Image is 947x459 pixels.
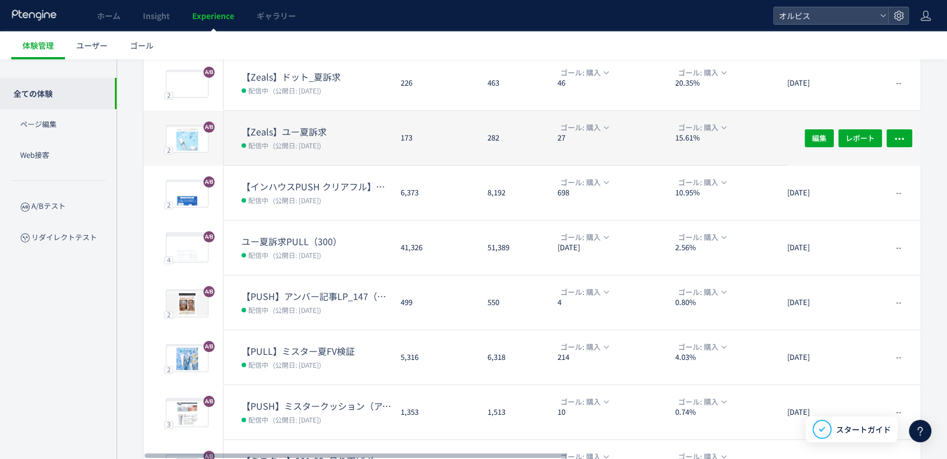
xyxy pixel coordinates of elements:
dt: 20.35% [675,78,778,88]
span: ゴール: 購入 [560,67,601,79]
span: ゴール: 購入 [678,231,718,243]
dt: 【Zeals】ドット_夏訴求 [242,71,392,83]
dt: 【インハウスPUSH クリアフル】夏訴求 211 [242,180,392,193]
button: 編集 [805,129,834,147]
span: 配信中 [248,249,268,260]
dt: 10 [558,407,666,418]
span: ゴール: 購入 [678,176,718,189]
img: c907e54416db144ba18275450211b12e1754468034477.jpeg [166,127,208,152]
span: ゴール: 購入 [678,286,718,298]
span: Insight [143,10,170,21]
span: ギャラリー [257,10,296,21]
div: 1,353 [392,385,479,439]
div: 2 [164,311,173,319]
span: ゴール: 購入 [560,341,601,353]
div: 226 [392,56,479,110]
span: 体験管理 [22,40,54,51]
div: 2 [164,366,173,373]
dt: [DATE] [558,242,666,253]
dt: 10.95% [675,188,778,198]
dt: 27 [558,133,666,143]
button: ゴール: 購入 [669,231,735,243]
span: ゴール: 購入 [560,121,601,134]
button: ゴール: 購入 [551,286,617,298]
div: 1,513 [479,385,549,439]
dt: 46 [558,78,666,88]
button: ゴール: 購入 [551,396,617,408]
div: [DATE] [778,221,885,275]
dt: 4 [558,297,666,308]
button: ゴール: 購入 [551,231,617,243]
span: 配信中 [248,359,268,370]
span: ゴール: 購入 [678,396,718,408]
span: ホーム [97,10,120,21]
span: (公開日: [DATE]) [273,360,321,369]
div: [DATE] [778,111,885,165]
span: ユーザー [76,40,108,51]
dt: 【PULL】ミスター夏FV検証 [242,345,392,358]
span: (公開日: [DATE]) [273,250,321,260]
img: 03309b3bad8e034a038781ac9db503531754470848203.jpeg [166,181,208,207]
dt: 0.74% [675,407,778,418]
div: [DATE] [778,275,885,330]
button: ゴール: 購入 [551,341,617,353]
span: スタートガイド [836,424,891,435]
span: (公開日: [DATE]) [273,305,321,315]
div: [DATE] [778,385,885,439]
button: ゴール: 購入 [669,121,735,134]
span: ゴール [130,40,154,51]
span: 配信中 [248,85,268,96]
div: [DATE] [778,166,885,220]
div: 173 [392,111,479,165]
div: 3 [164,420,173,428]
div: 499 [392,275,479,330]
button: ゴール: 購入 [551,67,617,79]
div: 6,318 [479,330,549,385]
button: ゴール: 購入 [669,286,735,298]
div: [DATE] [778,56,885,110]
div: [DATE] [778,330,885,385]
button: ゴール: 購入 [669,396,735,408]
span: ゴール: 購入 [678,67,718,79]
img: 603f36a94ba69e0d847a6c21f7d49b5d1754287780646.jpeg [166,401,208,427]
button: ゴール: 購入 [551,121,617,134]
span: ゴール: 購入 [560,176,601,189]
div: 550 [479,275,549,330]
img: 5ac25d88a724073074c1e28f6834051a1750992778938.jpeg [166,346,208,372]
span: 配信中 [248,194,268,205]
span: (公開日: [DATE]) [273,140,321,150]
div: 2 [164,91,173,99]
dt: 【PUSH】ミスタークッション（アンケ無し）検証 [242,400,392,413]
span: ゴール: 購入 [560,396,601,408]
span: (公開日: [DATE]) [273,86,321,95]
dt: 698 [558,188,666,198]
div: 463 [479,56,549,110]
span: 配信中 [248,139,268,151]
button: ゴール: 購入 [551,176,617,189]
span: 配信中 [248,414,268,425]
img: fc9dacf259fa478d5dc8458799a8ce281754472850372.jpeg [166,72,208,97]
span: 配信中 [248,304,268,315]
span: レポート [846,129,875,147]
div: 2 [164,201,173,209]
span: オルビス [776,7,875,24]
button: ゴール: 購入 [669,341,735,353]
dt: 【PUSH】アンバー記事LP_147（口コミありなし） [242,290,392,303]
div: 2 [164,146,173,154]
dt: 214 [558,352,666,363]
span: ゴール: 購入 [560,231,601,243]
dt: 4.03% [675,352,778,363]
div: 51,389 [479,221,549,275]
div: 8,192 [479,166,549,220]
span: Experience [192,10,234,21]
dt: 0.80% [675,297,778,308]
div: 6,373 [392,166,479,220]
dt: ユー夏訴求PULL（300） [242,235,392,248]
dt: 15.61% [675,133,778,143]
span: (公開日: [DATE]) [273,415,321,424]
div: 4 [164,256,173,264]
dt: 【Zeals】ユー夏訴求 [242,125,392,138]
span: ゴール: 購入 [678,341,718,353]
dt: 2.56% [675,242,778,253]
div: 41,326 [392,221,479,275]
